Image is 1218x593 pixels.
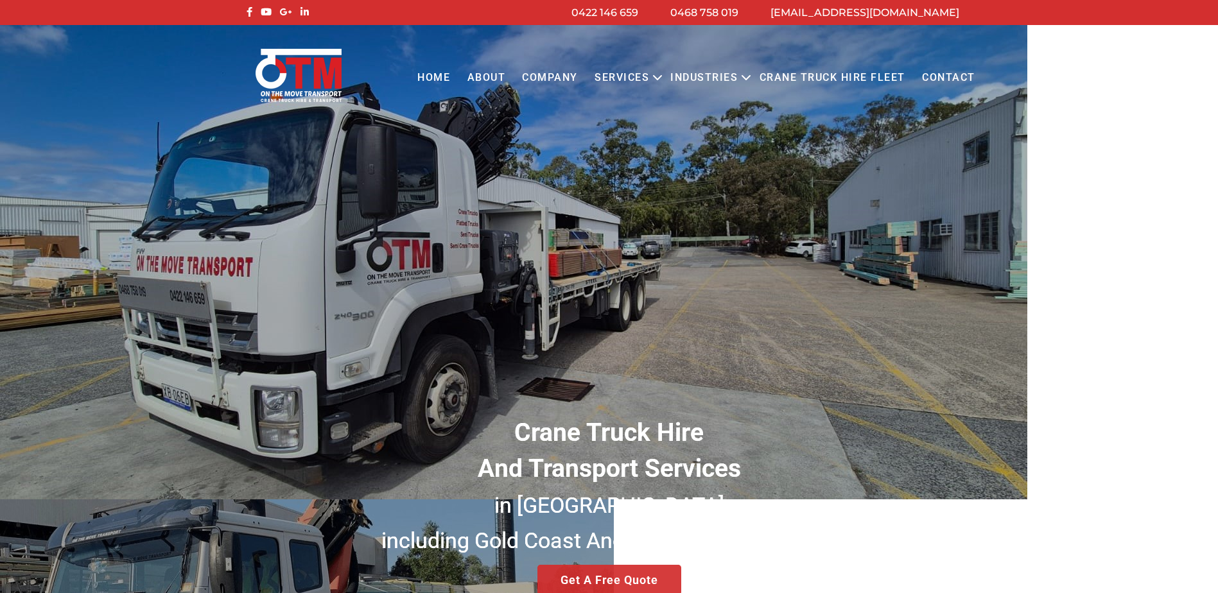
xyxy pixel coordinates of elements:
a: Contact [914,60,984,96]
a: Services [586,60,657,96]
small: in [GEOGRAPHIC_DATA] including Gold Coast And [GEOGRAPHIC_DATA] [381,492,837,554]
a: [EMAIL_ADDRESS][DOMAIN_NAME] [770,6,959,19]
a: 0422 146 659 [571,6,638,19]
a: Crane Truck Hire Fleet [751,60,913,96]
a: COMPANY [514,60,586,96]
a: About [458,60,514,96]
a: 0468 758 019 [670,6,738,19]
a: Home [409,60,458,96]
a: Industries [662,60,746,96]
